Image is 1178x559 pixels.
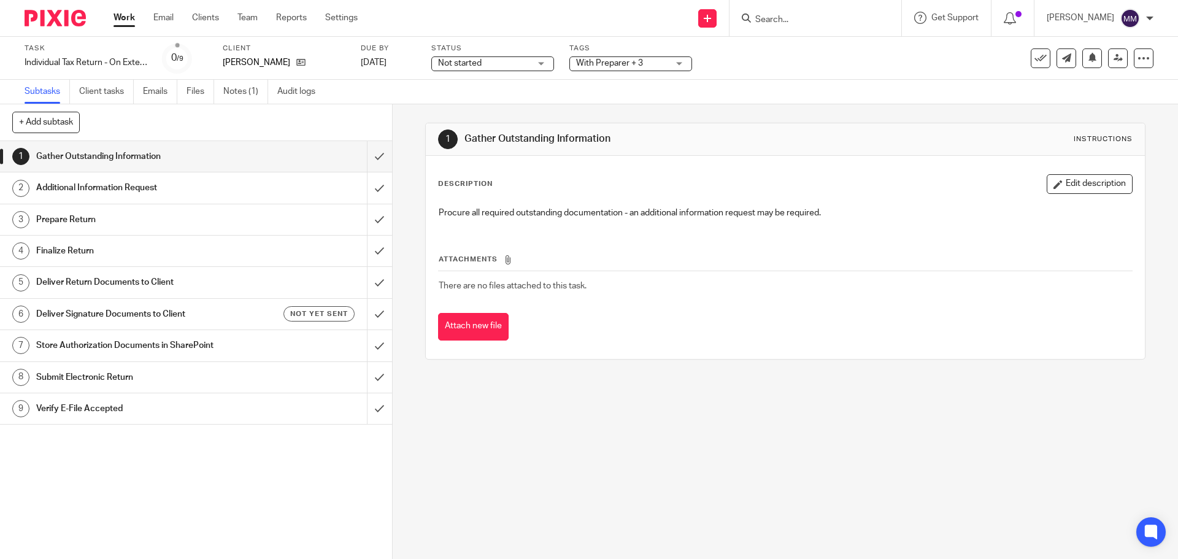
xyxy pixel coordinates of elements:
[153,12,174,24] a: Email
[36,147,248,166] h1: Gather Outstanding Information
[36,368,248,387] h1: Submit Electronic Return
[361,44,416,53] label: Due by
[25,56,147,69] div: Individual Tax Return - On Extension
[439,282,587,290] span: There are no files attached to this task.
[223,56,290,69] p: [PERSON_NAME]
[12,180,29,197] div: 2
[931,13,979,22] span: Get Support
[361,58,387,67] span: [DATE]
[177,55,183,62] small: /9
[438,129,458,149] div: 1
[12,274,29,291] div: 5
[187,80,214,104] a: Files
[12,211,29,228] div: 3
[12,148,29,165] div: 1
[576,59,643,67] span: With Preparer + 3
[438,313,509,341] button: Attach new file
[1074,134,1133,144] div: Instructions
[36,242,248,260] h1: Finalize Return
[25,80,70,104] a: Subtasks
[114,12,135,24] a: Work
[290,309,348,319] span: Not yet sent
[12,337,29,354] div: 7
[36,210,248,229] h1: Prepare Return
[325,12,358,24] a: Settings
[12,306,29,323] div: 6
[79,80,134,104] a: Client tasks
[143,80,177,104] a: Emails
[12,112,80,133] button: + Add subtask
[438,59,482,67] span: Not started
[36,179,248,197] h1: Additional Information Request
[12,369,29,386] div: 8
[36,399,248,418] h1: Verify E-File Accepted
[192,12,219,24] a: Clients
[439,207,1131,219] p: Procure all required outstanding documentation - an additional information request may be required.
[25,10,86,26] img: Pixie
[36,305,248,323] h1: Deliver Signature Documents to Client
[223,80,268,104] a: Notes (1)
[36,273,248,291] h1: Deliver Return Documents to Client
[12,242,29,260] div: 4
[276,12,307,24] a: Reports
[569,44,692,53] label: Tags
[237,12,258,24] a: Team
[438,179,493,189] p: Description
[1047,174,1133,194] button: Edit description
[1047,12,1114,24] p: [PERSON_NAME]
[12,400,29,417] div: 9
[1120,9,1140,28] img: svg%3E
[36,336,248,355] h1: Store Authorization Documents in SharePoint
[464,133,812,145] h1: Gather Outstanding Information
[277,80,325,104] a: Audit logs
[223,44,345,53] label: Client
[25,44,147,53] label: Task
[431,44,554,53] label: Status
[171,51,183,65] div: 0
[439,256,498,263] span: Attachments
[754,15,864,26] input: Search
